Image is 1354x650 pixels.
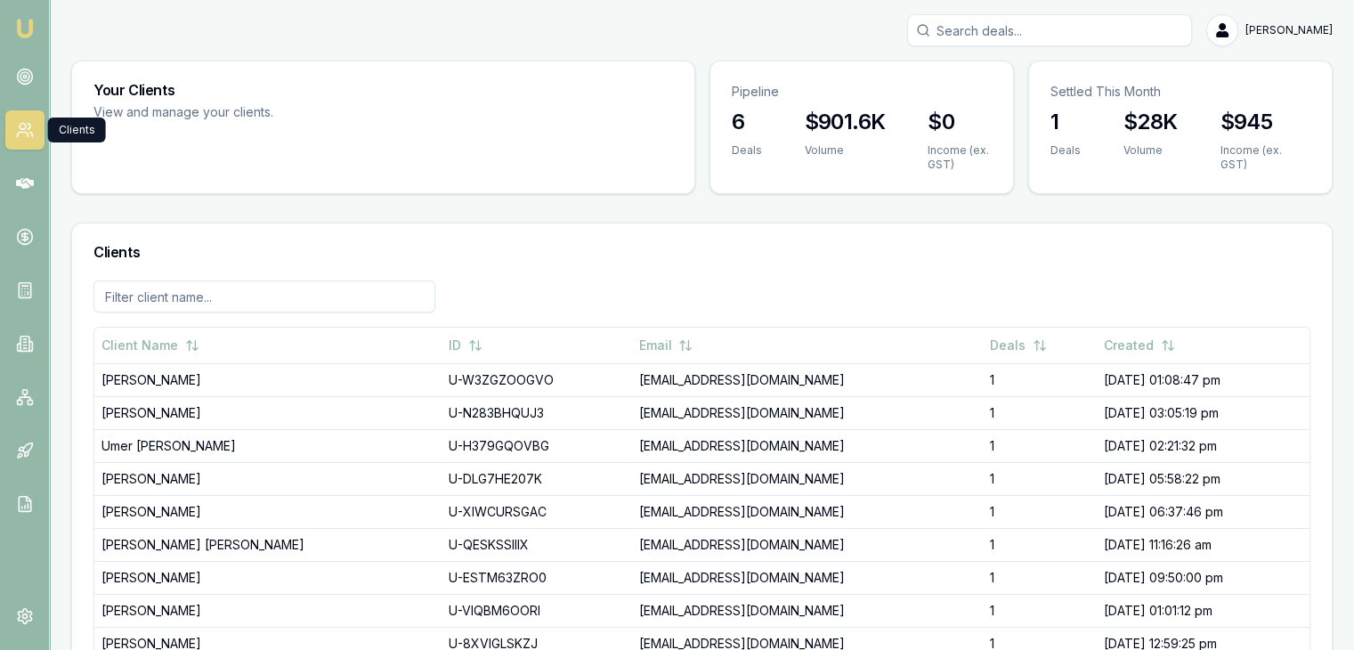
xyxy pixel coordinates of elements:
[983,594,1097,627] td: 1
[805,108,886,136] h3: $901.6K
[983,495,1097,528] td: 1
[442,462,632,495] td: U-DLG7HE207K
[1097,528,1310,561] td: [DATE] 11:16:26 am
[1104,329,1175,362] button: Created
[101,329,199,362] button: Client Name
[1123,108,1178,136] h3: $28K
[631,396,982,429] td: [EMAIL_ADDRESS][DOMAIN_NAME]
[928,143,991,172] div: Income (ex. GST)
[983,429,1097,462] td: 1
[442,528,632,561] td: U-QESKSSIIIX
[907,14,1192,46] input: Search deals
[1097,462,1310,495] td: [DATE] 05:58:22 pm
[983,561,1097,594] td: 1
[638,329,693,362] button: Email
[1220,108,1310,136] h3: $945
[1050,83,1310,101] p: Settled This Month
[1097,561,1310,594] td: [DATE] 09:50:00 pm
[631,363,982,396] td: [EMAIL_ADDRESS][DOMAIN_NAME]
[93,83,673,97] h3: Your Clients
[1097,594,1310,627] td: [DATE] 01:01:12 pm
[93,245,1310,259] h3: Clients
[449,329,482,362] button: ID
[442,495,632,528] td: U-XIWCURSGAC
[1050,143,1081,158] div: Deals
[94,429,442,462] td: Umer [PERSON_NAME]
[442,561,632,594] td: U-ESTM63ZRO0
[442,594,632,627] td: U-VIQBM6OORI
[805,143,886,158] div: Volume
[94,594,442,627] td: [PERSON_NAME]
[983,363,1097,396] td: 1
[94,462,442,495] td: [PERSON_NAME]
[1097,495,1310,528] td: [DATE] 06:37:46 pm
[94,495,442,528] td: [PERSON_NAME]
[631,462,982,495] td: [EMAIL_ADDRESS][DOMAIN_NAME]
[442,429,632,462] td: U-H379GQOVBG
[732,108,762,136] h3: 6
[1220,143,1310,172] div: Income (ex. GST)
[631,594,982,627] td: [EMAIL_ADDRESS][DOMAIN_NAME]
[928,108,991,136] h3: $0
[983,396,1097,429] td: 1
[94,561,442,594] td: [PERSON_NAME]
[732,143,762,158] div: Deals
[93,102,549,123] p: View and manage your clients.
[1245,23,1333,37] span: [PERSON_NAME]
[94,528,442,561] td: [PERSON_NAME] [PERSON_NAME]
[48,118,106,142] div: Clients
[1097,429,1310,462] td: [DATE] 02:21:32 pm
[94,363,442,396] td: [PERSON_NAME]
[93,280,435,313] input: Filter client name...
[732,83,992,101] p: Pipeline
[1097,396,1310,429] td: [DATE] 03:05:19 pm
[442,396,632,429] td: U-N283BHQUJ3
[1050,108,1081,136] h3: 1
[631,495,982,528] td: [EMAIL_ADDRESS][DOMAIN_NAME]
[1097,363,1310,396] td: [DATE] 01:08:47 pm
[631,429,982,462] td: [EMAIL_ADDRESS][DOMAIN_NAME]
[94,396,442,429] td: [PERSON_NAME]
[631,561,982,594] td: [EMAIL_ADDRESS][DOMAIN_NAME]
[1123,143,1178,158] div: Volume
[990,329,1047,362] button: Deals
[983,462,1097,495] td: 1
[14,18,36,39] img: emu-icon-u.png
[983,528,1097,561] td: 1
[442,363,632,396] td: U-W3ZGZOOGVO
[631,528,982,561] td: [EMAIL_ADDRESS][DOMAIN_NAME]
